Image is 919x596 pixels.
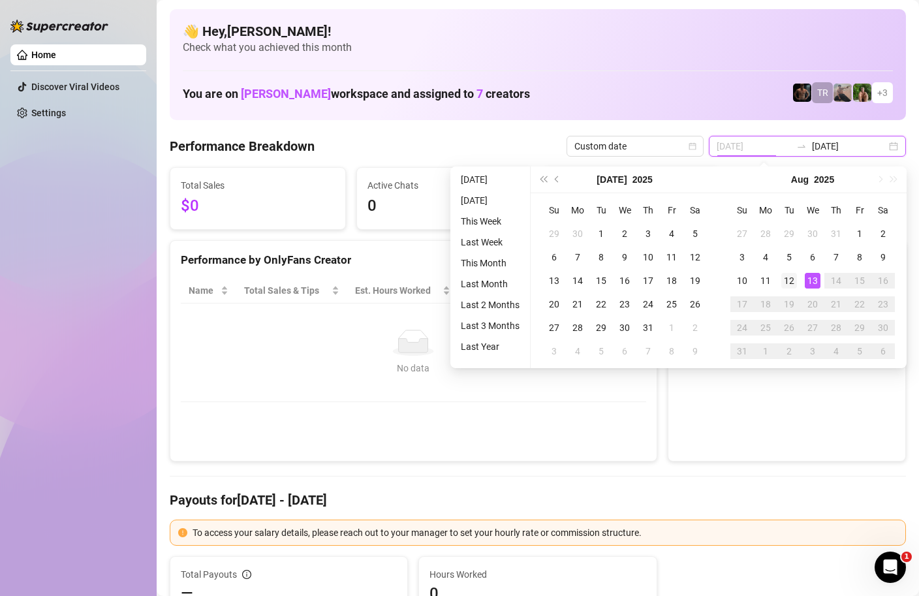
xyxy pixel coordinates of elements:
th: Su [730,198,754,222]
td: 2025-07-31 [824,222,848,245]
div: 5 [852,343,867,359]
td: 2025-07-27 [542,316,566,339]
td: 2025-07-09 [613,245,636,269]
div: 1 [852,226,867,242]
div: 25 [664,296,679,312]
div: 9 [875,249,891,265]
td: 2025-07-01 [589,222,613,245]
td: 2025-08-07 [636,339,660,363]
div: 24 [640,296,656,312]
div: 30 [805,226,820,242]
th: Mo [566,198,589,222]
td: 2025-08-06 [801,245,824,269]
span: Hours Worked [429,567,646,582]
span: $0 [181,194,335,219]
div: 15 [852,273,867,289]
div: 14 [570,273,585,289]
input: End date [812,139,886,153]
div: 18 [664,273,679,289]
td: 2025-07-28 [754,222,777,245]
h1: You are on workspace and assigned to creators [183,87,530,101]
button: Previous month (PageUp) [550,166,565,193]
td: 2025-07-22 [589,292,613,316]
td: 2025-09-06 [871,339,895,363]
td: 2025-08-01 [660,316,683,339]
div: 3 [805,343,820,359]
div: 8 [593,249,609,265]
li: Last 3 Months [456,318,525,334]
td: 2025-08-24 [730,316,754,339]
div: 26 [687,296,703,312]
li: This Month [456,255,525,271]
img: Trent [793,84,811,102]
td: 2025-08-04 [566,339,589,363]
div: 3 [640,226,656,242]
td: 2025-08-14 [824,269,848,292]
td: 2025-07-12 [683,245,707,269]
div: 12 [781,273,797,289]
td: 2025-07-14 [566,269,589,292]
span: TR [817,86,828,100]
div: 28 [828,320,844,336]
li: Last 2 Months [456,297,525,313]
a: Settings [31,108,66,118]
div: 6 [875,343,891,359]
h4: Payouts for [DATE] - [DATE] [170,491,906,509]
td: 2025-07-17 [636,269,660,292]
div: 6 [617,343,632,359]
td: 2025-07-28 [566,316,589,339]
td: 2025-08-05 [777,245,801,269]
td: 2025-07-29 [589,316,613,339]
td: 2025-08-12 [777,269,801,292]
div: 7 [640,343,656,359]
td: 2025-08-01 [848,222,871,245]
div: 27 [734,226,750,242]
td: 2025-09-02 [777,339,801,363]
div: 20 [546,296,562,312]
li: [DATE] [456,172,525,187]
div: 1 [593,226,609,242]
td: 2025-07-03 [636,222,660,245]
td: 2025-08-07 [824,245,848,269]
td: 2025-08-10 [730,269,754,292]
td: 2025-07-30 [801,222,824,245]
td: 2025-07-29 [777,222,801,245]
th: Sa [683,198,707,222]
td: 2025-09-01 [754,339,777,363]
th: Fr [848,198,871,222]
span: exclamation-circle [178,528,187,537]
td: 2025-08-15 [848,269,871,292]
td: 2025-07-25 [660,292,683,316]
td: 2025-08-02 [871,222,895,245]
div: 27 [805,320,820,336]
div: 16 [875,273,891,289]
button: Choose a month [791,166,809,193]
div: 11 [758,273,773,289]
li: Last Month [456,276,525,292]
div: 7 [828,249,844,265]
div: 22 [593,296,609,312]
td: 2025-07-21 [566,292,589,316]
td: 2025-06-29 [542,222,566,245]
td: 2025-08-03 [542,339,566,363]
td: 2025-08-20 [801,292,824,316]
td: 2025-07-19 [683,269,707,292]
td: 2025-08-03 [730,245,754,269]
li: [DATE] [456,193,525,208]
div: 27 [546,320,562,336]
td: 2025-07-26 [683,292,707,316]
td: 2025-07-08 [589,245,613,269]
div: 25 [758,320,773,336]
td: 2025-08-19 [777,292,801,316]
td: 2025-09-03 [801,339,824,363]
div: 19 [781,296,797,312]
td: 2025-07-11 [660,245,683,269]
td: 2025-07-23 [613,292,636,316]
div: 8 [664,343,679,359]
div: 14 [828,273,844,289]
button: Last year (Control + left) [536,166,550,193]
span: Name [189,283,218,298]
div: 13 [805,273,820,289]
div: 30 [875,320,891,336]
div: Est. Hours Worked [355,283,441,298]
